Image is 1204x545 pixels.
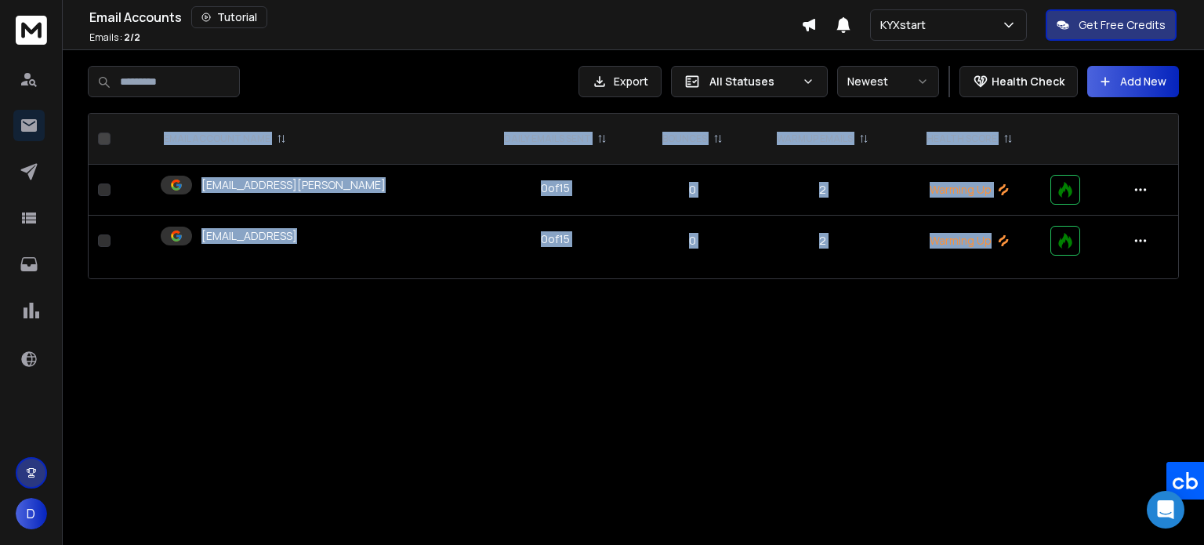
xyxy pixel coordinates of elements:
div: Open Intercom Messenger [1147,491,1184,529]
div: 0 of 15 [541,180,570,196]
button: Add New [1087,66,1179,97]
p: DAILY EMAILS SENT [504,133,591,145]
span: 2 / 2 [124,31,140,44]
td: 2 [748,165,898,216]
button: Health Check [959,66,1078,97]
button: Newest [837,66,939,97]
p: KYXstart [880,17,932,33]
div: EMAIL ACCOUNT NAME [164,133,286,145]
p: All Statuses [709,74,796,89]
p: WARMUP EMAILS [777,133,853,145]
p: Get Free Credits [1079,17,1166,33]
button: D [16,498,47,529]
p: [EMAIL_ADDRESS] [201,228,297,244]
div: Email Accounts [89,6,801,28]
p: BOUNCES [662,133,707,145]
td: 2 [748,216,898,267]
p: HEALTH SCORE [927,133,997,145]
button: Tutorial [191,6,267,28]
p: Warming Up [907,233,1032,249]
p: Emails : [89,31,140,44]
button: Export [578,66,662,97]
div: 0 of 15 [541,231,570,247]
p: [EMAIL_ADDRESS][PERSON_NAME] [201,177,386,193]
button: Get Free Credits [1046,9,1177,41]
p: 0 [647,233,738,249]
p: Warming Up [907,182,1032,198]
p: 0 [647,182,738,198]
p: Health Check [992,74,1064,89]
